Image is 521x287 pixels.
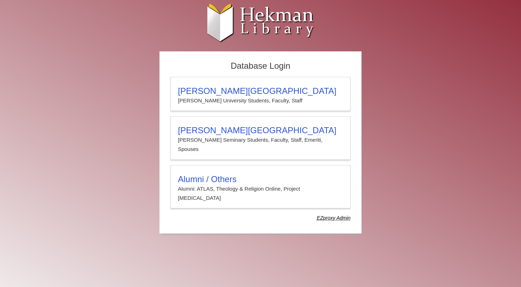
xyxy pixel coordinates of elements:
[167,59,354,73] h2: Database Login
[178,174,343,184] h3: Alumni / Others
[317,215,351,221] dfn: Use Alumni login
[178,135,343,154] p: [PERSON_NAME] Seminary Students, Faculty, Staff, Emeriti, Spouses
[178,96,343,105] p: [PERSON_NAME] University Students, Faculty, Staff
[178,184,343,203] p: Alumni: ATLAS, Theology & Religion Online, Project [MEDICAL_DATA]
[178,86,343,96] h3: [PERSON_NAME][GEOGRAPHIC_DATA]
[170,77,351,111] a: [PERSON_NAME][GEOGRAPHIC_DATA][PERSON_NAME] University Students, Faculty, Staff
[178,174,343,203] summary: Alumni / OthersAlumni: ATLAS, Theology & Religion Online, Project [MEDICAL_DATA]
[170,116,351,160] a: [PERSON_NAME][GEOGRAPHIC_DATA][PERSON_NAME] Seminary Students, Faculty, Staff, Emeriti, Spouses
[178,125,343,135] h3: [PERSON_NAME][GEOGRAPHIC_DATA]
